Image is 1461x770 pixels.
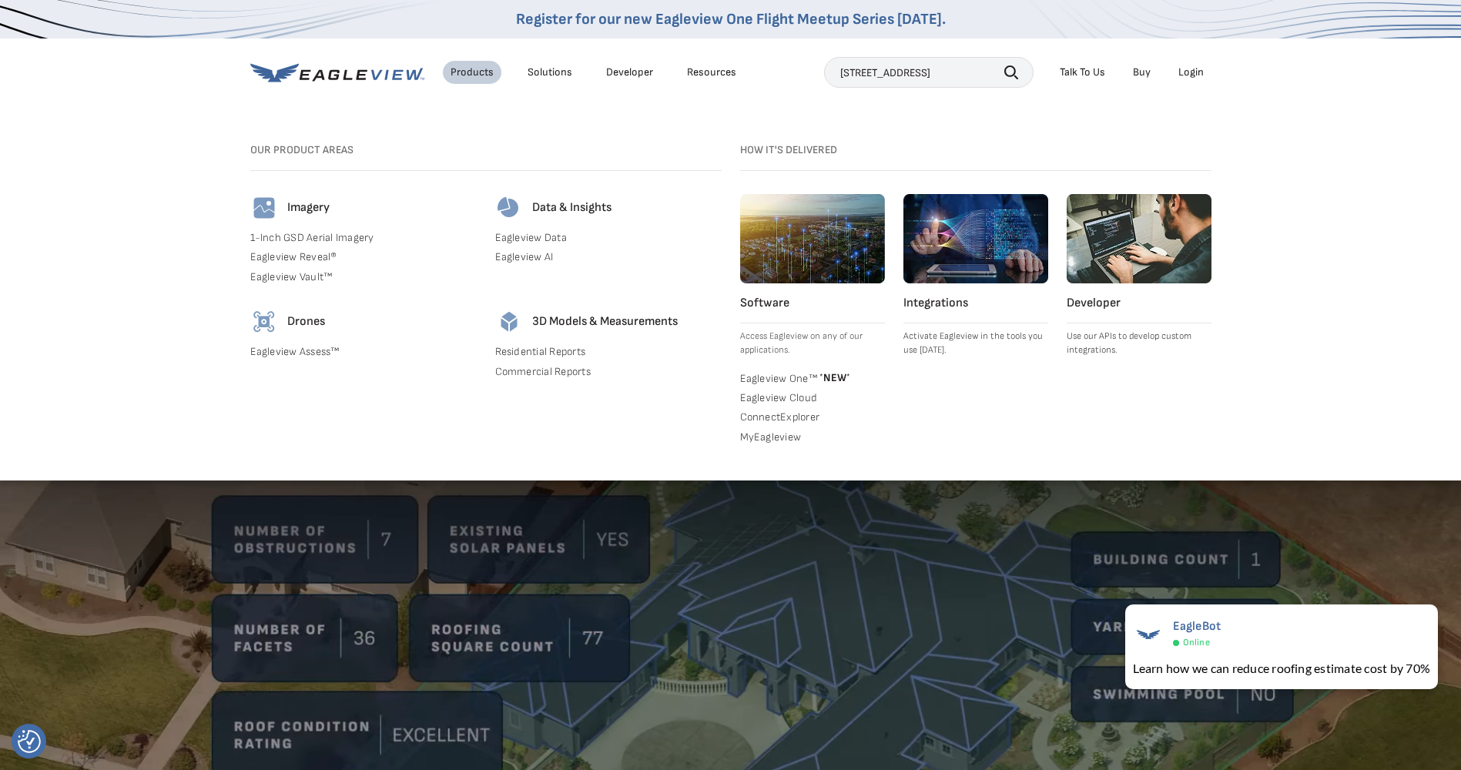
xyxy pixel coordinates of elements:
[18,730,41,753] button: Consent Preferences
[740,410,885,424] a: ConnectExplorer
[1133,619,1164,650] img: EagleBot
[740,143,1211,157] h3: How it's Delivered
[1133,659,1430,678] div: Learn how we can reduce roofing estimate cost by 70%
[532,200,612,216] h4: Data & Insights
[287,200,330,216] h4: Imagery
[495,194,523,222] img: data-icon.svg
[516,10,946,28] a: Register for our new Eagleview One Flight Meetup Series [DATE].
[740,391,885,405] a: Eagleview Cloud
[250,250,477,264] a: Eagleview Reveal®
[250,231,477,245] a: 1-Inch GSD Aerial Imagery
[824,57,1034,88] input: Search
[532,314,678,330] h4: 3D Models & Measurements
[740,330,885,357] p: Access Eagleview on any of our applications.
[495,308,523,336] img: 3d-models-icon.svg
[740,430,885,444] a: MyEagleview
[903,296,1048,311] h4: Integrations
[1178,65,1204,79] div: Login
[1060,65,1105,79] div: Talk To Us
[495,231,722,245] a: Eagleview Data
[495,250,722,264] a: Eagleview AI
[250,270,477,284] a: Eagleview Vault™
[18,730,41,753] img: Revisit consent button
[1067,194,1211,283] img: developer.webp
[740,370,885,385] a: Eagleview One™ *NEW*
[1183,637,1210,648] span: Online
[287,314,325,330] h4: Drones
[903,194,1048,283] img: integrations.webp
[250,194,278,222] img: imagery-icon.svg
[495,365,722,379] a: Commercial Reports
[250,345,477,359] a: Eagleview Assess™
[1067,330,1211,357] p: Use our APIs to develop custom integrations.
[1067,194,1211,357] a: Developer Use our APIs to develop custom integrations.
[903,330,1048,357] p: Activate Eagleview in the tools you use [DATE].
[1133,65,1151,79] a: Buy
[687,65,736,79] div: Resources
[250,143,722,157] h3: Our Product Areas
[606,65,653,79] a: Developer
[1173,619,1221,634] span: EagleBot
[740,194,885,283] img: software.webp
[903,194,1048,357] a: Integrations Activate Eagleview in the tools you use [DATE].
[740,296,885,311] h4: Software
[1067,296,1211,311] h4: Developer
[495,345,722,359] a: Residential Reports
[250,308,278,336] img: drones-icon.svg
[528,65,572,79] div: Solutions
[451,65,494,79] div: Products
[817,371,850,384] span: NEW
